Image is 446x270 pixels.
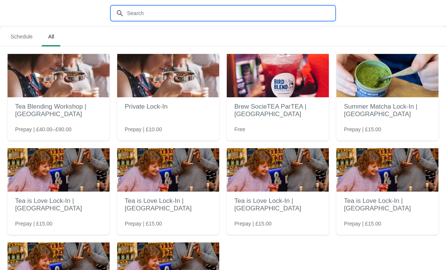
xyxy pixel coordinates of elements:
img: Summer Matcha Lock-In | Brighton [336,54,438,97]
img: Tea is Love Lock-In | Bristol [227,148,329,192]
span: All [42,30,60,43]
h2: Tea is Love Lock-In | [GEOGRAPHIC_DATA] [234,193,321,216]
span: Prepay | £40.00–£90.00 [15,126,71,133]
span: Free [234,126,245,133]
img: Tea is Love Lock-In | Brighton [8,148,110,192]
h2: Tea is Love Lock-In | [GEOGRAPHIC_DATA] [125,193,212,216]
img: Tea is Love Lock-In | London Borough [117,148,219,192]
h2: Tea is Love Lock-In | [GEOGRAPHIC_DATA] [15,193,102,216]
input: Search [127,6,334,20]
h2: Brew SocieTEA ParTEA | [GEOGRAPHIC_DATA] [234,99,321,122]
span: Prepay | £15.00 [234,220,272,227]
h2: Summer Matcha Lock-In | [GEOGRAPHIC_DATA] [344,99,431,122]
span: Prepay | £15.00 [344,220,381,227]
img: Tea Blending Workshop | Manchester [8,54,110,97]
img: Brew SocieTEA ParTEA | Nottingham [227,54,329,97]
span: Prepay | £15.00 [344,126,381,133]
img: Tea is Love Lock-In | Cardiff [336,148,438,192]
span: Prepay | £15.00 [15,220,53,227]
span: Prepay | £15.00 [125,220,162,227]
img: Private Lock-In [117,54,219,97]
h2: Private Lock-In [125,99,212,114]
h2: Tea Blending Workshop | [GEOGRAPHIC_DATA] [15,99,102,122]
span: Schedule [5,30,39,43]
h2: Tea is Love Lock-In | [GEOGRAPHIC_DATA] [344,193,431,216]
span: Prepay | £10.00 [125,126,162,133]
